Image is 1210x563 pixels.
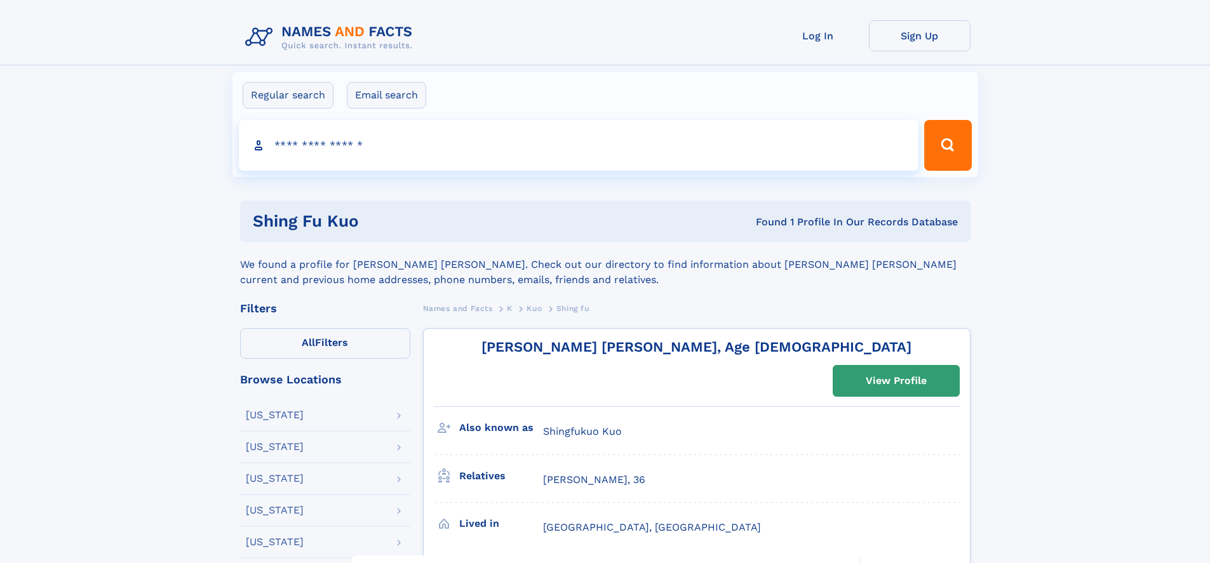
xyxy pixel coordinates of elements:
[243,82,333,109] label: Regular search
[543,425,622,437] span: Shingfukuo Kuo
[246,474,304,484] div: [US_STATE]
[240,303,410,314] div: Filters
[246,410,304,420] div: [US_STATE]
[507,300,513,316] a: K
[246,505,304,515] div: [US_STATE]
[347,82,426,109] label: Email search
[459,513,543,534] h3: Lived in
[833,366,959,396] a: View Profile
[459,465,543,487] h3: Relatives
[240,374,410,385] div: Browse Locations
[240,328,410,359] label: Filters
[481,339,911,355] a: [PERSON_NAME] [PERSON_NAME], Age [DEMOGRAPHIC_DATA]
[543,521,761,533] span: [GEOGRAPHIC_DATA], [GEOGRAPHIC_DATA]
[556,304,589,313] span: Shing fu
[527,304,542,313] span: Kuo
[924,120,971,171] button: Search Button
[866,366,927,395] div: View Profile
[557,215,958,229] div: Found 1 Profile In Our Records Database
[240,20,423,55] img: Logo Names and Facts
[423,300,493,316] a: Names and Facts
[459,417,543,439] h3: Also known as
[869,20,971,51] a: Sign Up
[543,473,645,487] a: [PERSON_NAME], 36
[507,304,513,313] span: K
[767,20,869,51] a: Log In
[246,442,304,452] div: [US_STATE]
[527,300,542,316] a: Kuo
[239,120,919,171] input: search input
[240,242,971,288] div: We found a profile for [PERSON_NAME] [PERSON_NAME]. Check out our directory to find information a...
[246,537,304,547] div: [US_STATE]
[302,336,315,348] span: All
[253,213,558,229] h1: shing fu kuo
